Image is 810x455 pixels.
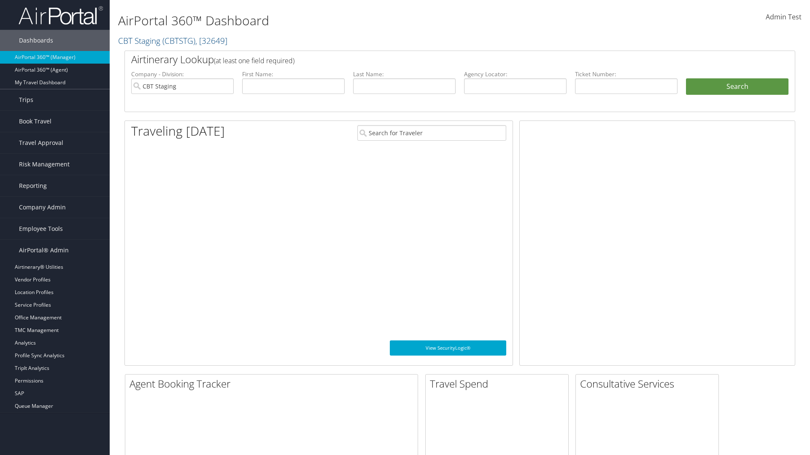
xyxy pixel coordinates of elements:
h1: AirPortal 360™ Dashboard [118,12,574,29]
span: ( CBTSTG ) [162,35,195,46]
span: Reporting [19,175,47,196]
span: Dashboards [19,30,53,51]
span: Company Admin [19,197,66,218]
a: View SecurityLogic® [390,340,506,356]
h1: Traveling [DATE] [131,122,225,140]
span: Employee Tools [19,218,63,239]
span: Admin Test [766,12,802,21]
a: Admin Test [766,4,802,30]
label: First Name: [242,70,345,78]
a: CBT Staging [118,35,227,46]
label: Company - Division: [131,70,234,78]
span: , [ 32649 ] [195,35,227,46]
label: Ticket Number: [575,70,678,78]
button: Search [686,78,788,95]
img: airportal-logo.png [19,5,103,25]
span: (at least one field required) [214,56,294,65]
h2: Airtinerary Lookup [131,52,733,67]
label: Agency Locator: [464,70,567,78]
h2: Consultative Services [580,377,718,391]
span: Book Travel [19,111,51,132]
h2: Travel Spend [430,377,568,391]
h2: Agent Booking Tracker [130,377,418,391]
span: Trips [19,89,33,110]
input: Search for Traveler [357,125,506,141]
label: Last Name: [353,70,456,78]
span: AirPortal® Admin [19,240,69,261]
span: Travel Approval [19,132,63,153]
span: Risk Management [19,154,70,175]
